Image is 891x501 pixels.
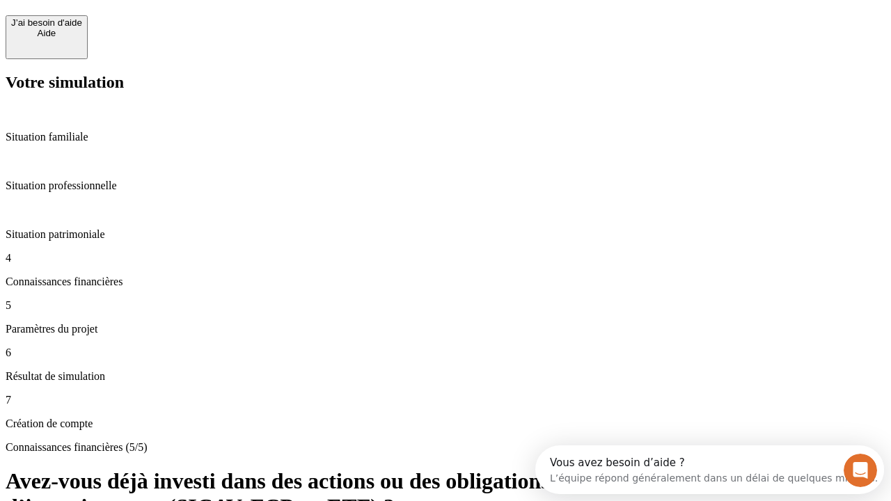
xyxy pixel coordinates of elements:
p: Connaissances financières [6,276,885,288]
p: Situation familiale [6,131,885,143]
p: 7 [6,394,885,406]
iframe: Intercom live chat [844,454,877,487]
p: 4 [6,252,885,264]
p: Situation professionnelle [6,180,885,192]
h2: Votre simulation [6,73,885,92]
div: Vous avez besoin d’aide ? [15,12,342,23]
p: Résultat de simulation [6,370,885,383]
p: Création de compte [6,417,885,430]
p: Connaissances financières (5/5) [6,441,885,454]
div: J’ai besoin d'aide [11,17,82,28]
div: Aide [11,28,82,38]
div: L’équipe répond généralement dans un délai de quelques minutes. [15,23,342,38]
div: Ouvrir le Messenger Intercom [6,6,384,44]
p: 5 [6,299,885,312]
p: Paramètres du projet [6,323,885,335]
p: 6 [6,347,885,359]
button: J’ai besoin d'aideAide [6,15,88,59]
iframe: Intercom live chat discovery launcher [535,445,884,494]
p: Situation patrimoniale [6,228,885,241]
